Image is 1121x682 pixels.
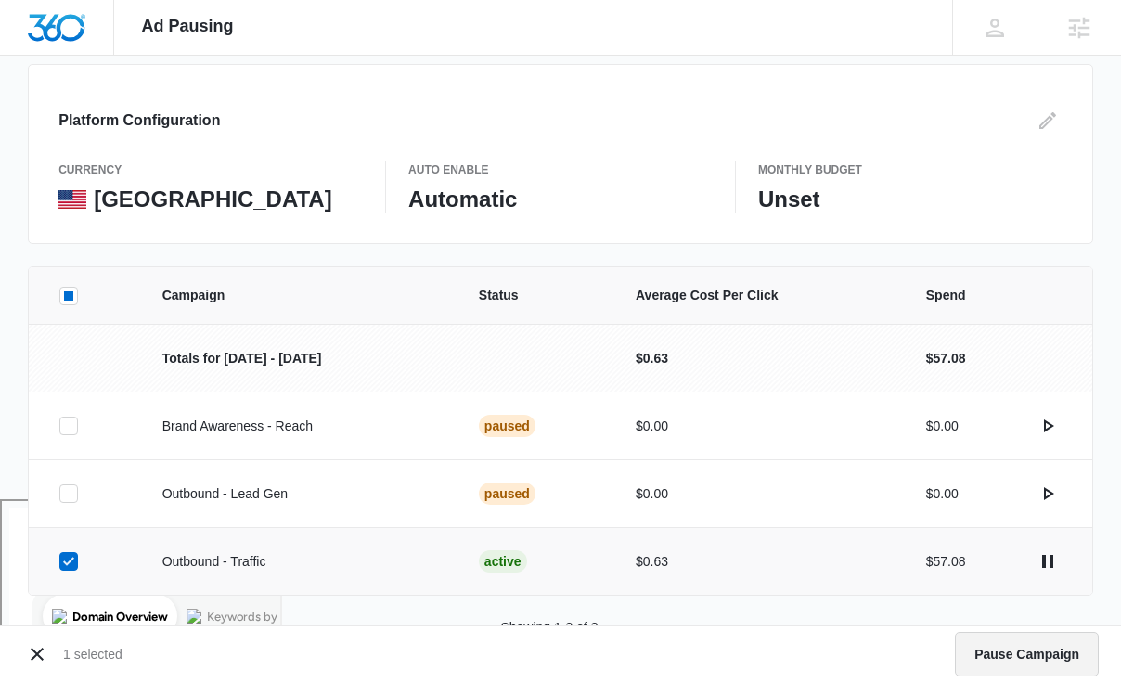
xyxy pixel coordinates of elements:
p: Outbound - Traffic [162,552,434,572]
button: Cancel [22,639,52,669]
h3: Platform Configuration [58,109,220,132]
p: Outbound - Lead Gen [162,484,434,504]
p: Showing 1-3 of 3 [500,618,598,637]
div: Domain Overview [71,109,166,122]
img: United States [58,190,86,209]
img: logo_orange.svg [30,30,45,45]
span: Ad Pausing [142,17,234,36]
p: $0.00 [636,417,882,436]
img: tab_domain_overview_orange.svg [50,108,65,122]
span: Average Cost Per Click [636,286,882,305]
span: Status [479,286,591,305]
p: 1 selected [63,645,122,664]
div: v 4.0.25 [52,30,91,45]
div: Paused [479,415,535,437]
div: Paused [479,483,535,505]
p: Totals for [DATE] - [DATE] [162,349,434,368]
p: $57.08 [926,552,966,572]
img: tab_keywords_by_traffic_grey.svg [185,108,200,122]
p: $0.63 [636,552,882,572]
button: Edit [1033,106,1063,135]
p: $0.00 [926,417,959,436]
p: Automatic [408,186,713,213]
p: [GEOGRAPHIC_DATA] [94,186,331,213]
p: $57.08 [926,349,966,368]
p: Monthly Budget [758,161,1063,178]
div: Domain: [DOMAIN_NAME] [48,48,204,63]
div: Active [479,550,527,573]
div: Keywords by Traffic [205,109,313,122]
p: Brand Awareness - Reach [162,417,434,436]
button: actions.activate [1033,479,1063,508]
p: Auto Enable [408,161,713,178]
p: $0.00 [926,484,959,504]
p: $0.00 [636,484,882,504]
p: currency [58,161,363,178]
p: $0.63 [636,349,882,368]
span: Campaign [162,286,434,305]
img: website_grey.svg [30,48,45,63]
button: actions.pause [1033,547,1063,576]
span: Spend [926,286,1063,305]
p: Unset [758,186,1063,213]
button: actions.activate [1033,411,1063,441]
button: Pause Campaign [955,632,1099,676]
